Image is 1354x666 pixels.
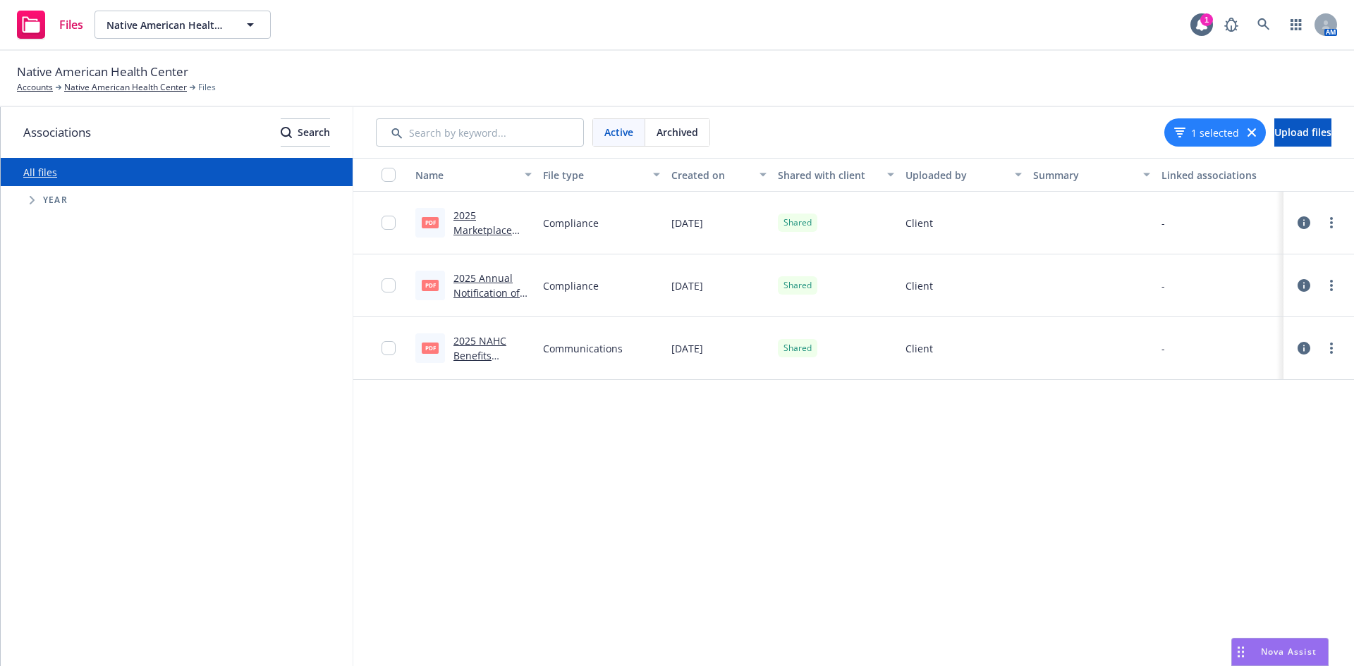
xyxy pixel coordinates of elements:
[94,11,271,39] button: Native American Health Center
[415,168,516,183] div: Name
[778,168,879,183] div: Shared with client
[1323,277,1340,294] a: more
[376,118,584,147] input: Search by keyword...
[543,168,644,183] div: File type
[1282,11,1310,39] a: Switch app
[281,118,330,147] button: SearchSearch
[905,168,1006,183] div: Uploaded by
[1231,638,1329,666] button: Nova Assist
[382,168,396,182] input: Select all
[281,127,292,138] svg: Search
[1323,340,1340,357] a: more
[537,158,665,192] button: File type
[671,341,703,356] span: [DATE]
[905,341,933,356] span: Client
[543,216,599,230] span: Compliance
[17,81,53,94] a: Accounts
[1274,118,1331,147] button: Upload files
[281,119,330,146] div: Search
[422,343,439,353] span: pdf
[1323,214,1340,231] a: more
[671,216,703,230] span: [DATE]
[1161,168,1278,183] div: Linked associations
[783,216,812,229] span: Shared
[1261,646,1317,658] span: Nova Assist
[410,158,537,192] button: Name
[604,125,633,140] span: Active
[422,217,439,228] span: pdf
[905,278,933,293] span: Client
[23,123,91,142] span: Associations
[783,279,812,292] span: Shared
[23,166,57,179] a: All files
[17,63,188,81] span: Native American Health Center
[1217,11,1245,39] a: Report a Bug
[543,341,623,356] span: Communications
[11,5,89,44] a: Files
[1027,158,1155,192] button: Summary
[106,18,228,32] span: Native American Health Center
[900,158,1027,192] button: Uploaded by
[453,334,506,377] a: 2025 NAHC Benefits Guide.pdf
[783,342,812,354] span: Shared
[1,186,353,214] div: Tree Example
[422,280,439,290] span: pdf
[1161,341,1165,356] div: -
[1033,168,1134,183] div: Summary
[1161,278,1165,293] div: -
[1250,11,1278,39] a: Search
[64,81,187,94] a: Native American Health Center
[1232,639,1250,665] div: Drag to move
[1274,125,1331,139] span: Upload files
[382,341,396,355] input: Toggle Row Selected
[59,19,83,30] span: Files
[657,125,698,140] span: Archived
[453,271,520,344] a: 2025 Annual Notification of Benefit Rights (Creditable) NAHC.pdf
[671,168,751,183] div: Created on
[1161,216,1165,230] div: -
[382,216,396,230] input: Toggle Row Selected
[543,278,599,293] span: Compliance
[666,158,772,192] button: Created on
[905,216,933,230] span: Client
[453,209,512,266] a: 2025 Marketplace Notice NAHC.pdf
[1174,125,1239,140] button: 1 selected
[671,278,703,293] span: [DATE]
[1200,13,1213,26] div: 1
[772,158,900,192] button: Shared with client
[382,278,396,292] input: Toggle Row Selected
[198,81,216,94] span: Files
[43,196,68,204] span: Year
[1156,158,1283,192] button: Linked associations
